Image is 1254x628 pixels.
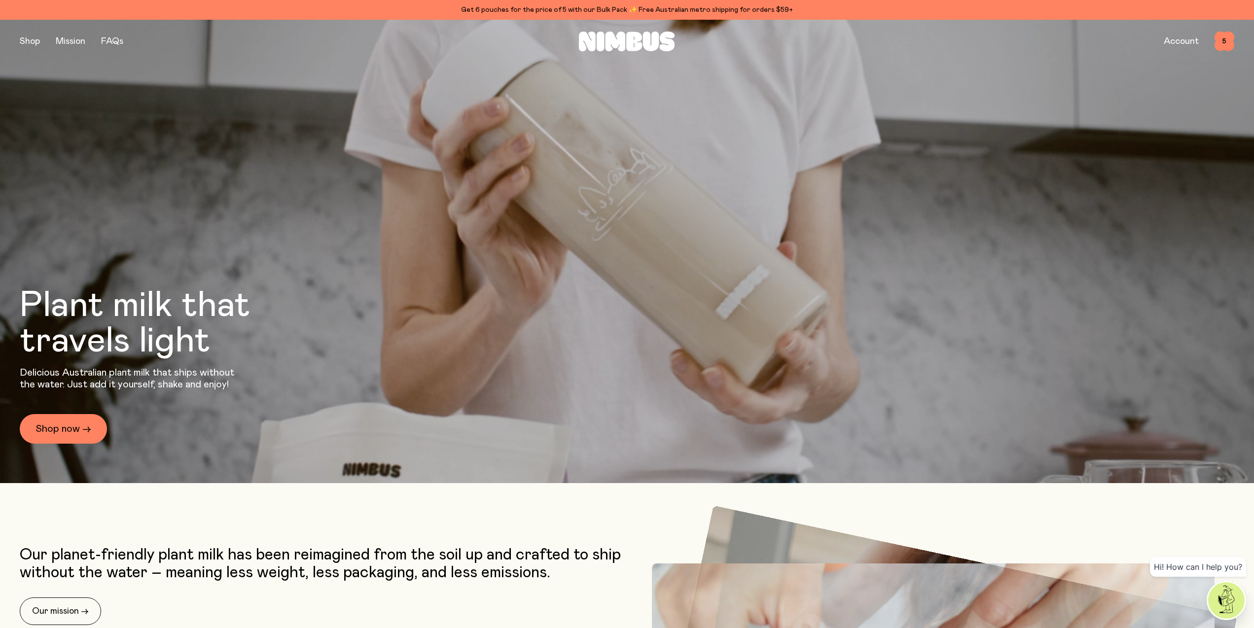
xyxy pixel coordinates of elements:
button: 5 [1215,32,1234,51]
a: Our mission → [20,597,101,625]
a: FAQs [101,37,123,46]
p: Our planet-friendly plant milk has been reimagined from the soil up and crafted to ship without t... [20,546,622,582]
p: Delicious Australian plant milk that ships without the water. Just add it yourself, shake and enjoy! [20,367,241,390]
a: Mission [56,37,85,46]
div: Get 6 pouches for the price of 5 with our Bulk Pack ✨ Free Australian metro shipping for orders $59+ [20,4,1234,16]
a: Shop now → [20,414,107,444]
img: agent [1208,582,1245,619]
div: Hi! How can I help you? [1150,557,1246,577]
h1: Plant milk that travels light [20,288,304,359]
a: Account [1164,37,1199,46]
